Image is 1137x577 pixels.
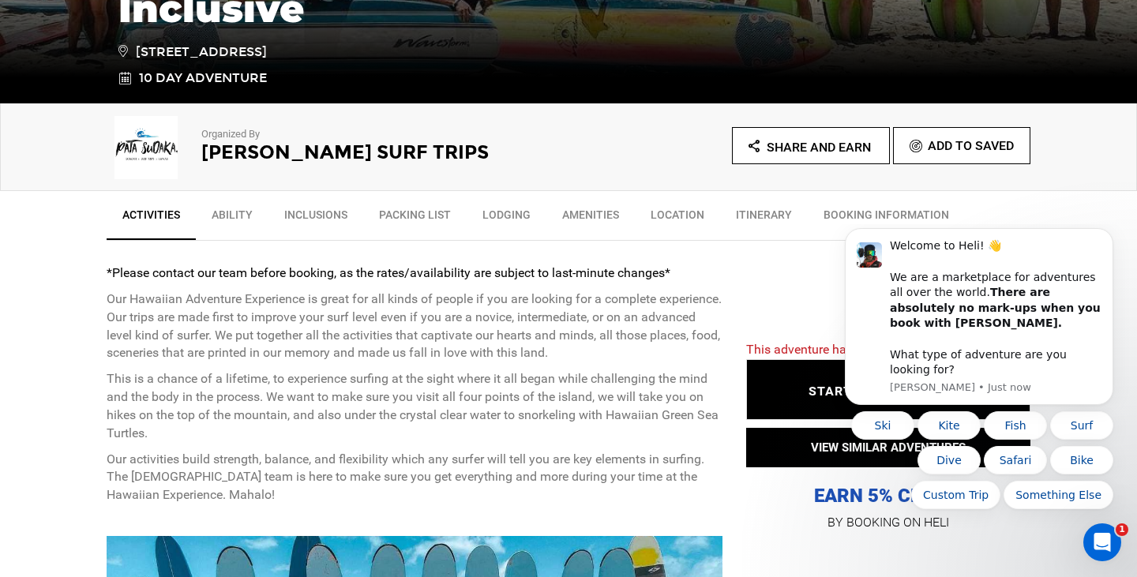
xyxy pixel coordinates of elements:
a: BOOKING INFORMATION [808,199,965,238]
iframe: Intercom notifications message [821,224,1137,569]
span: [STREET_ADDRESS] [118,42,267,62]
img: 75b019b8f4c37629c64ab7baf30b7ab8.png [107,116,186,179]
a: Lodging [467,199,546,238]
strong: *Please contact our team before booking, as the rates/availability are subject to last-minute cha... [107,265,670,280]
a: Activities [107,199,196,240]
span: This adventure has expired [746,343,896,358]
p: Our Hawaiian Adventure Experience is great for all kinds of people if you are looking for a compl... [107,290,722,362]
a: Ability [196,199,268,238]
button: VIEW SIMILAR ADVENTURES [746,428,1030,467]
span: 1 [1116,523,1128,536]
p: This is a chance of a lifetime, to experience surfing at the sight where it all began while chall... [107,370,722,442]
a: Itinerary [720,199,808,238]
span: STARTING AT: USD2,849 [809,384,968,399]
a: Inclusions [268,199,363,238]
span: Share and Earn [767,140,871,155]
a: Amenities [546,199,635,238]
p: BY BOOKING ON HELI [746,511,1030,534]
p: Our activities build strength, balance, and flexibility which any surfer will tell you are key el... [107,451,722,505]
a: Packing List [363,199,467,238]
iframe: Intercom live chat [1083,523,1121,561]
span: 10 Day Adventure [139,69,267,88]
p: Organized By [201,127,525,142]
a: Location [635,199,720,238]
h2: [PERSON_NAME] Surf Trips [201,142,525,163]
span: Add To Saved [928,138,1014,153]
